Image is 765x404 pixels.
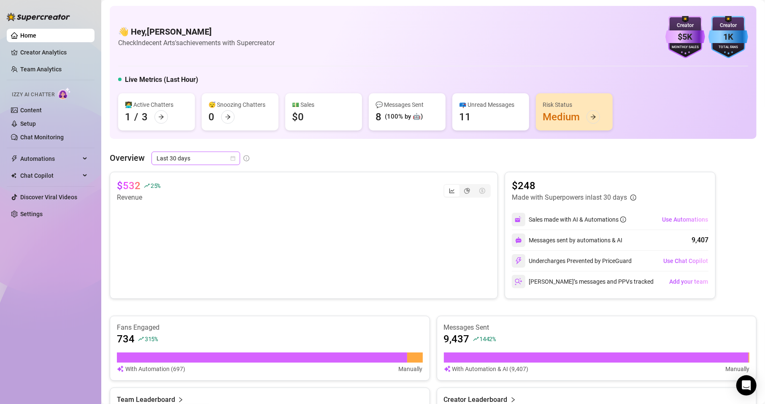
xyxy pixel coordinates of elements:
article: With Automation & AI (9,407) [452,364,529,374]
span: arrow-right [225,114,231,120]
span: Chat Copilot [20,169,80,182]
div: 3 [142,110,148,124]
div: Risk Status [543,100,606,109]
div: 💵 Sales [292,100,355,109]
span: line-chart [449,188,455,194]
article: Overview [110,152,145,164]
img: svg%3e [515,278,522,285]
span: rise [144,183,150,189]
a: Creator Analytics [20,46,88,59]
img: logo-BBDzfeDw.svg [7,13,70,21]
span: arrow-right [158,114,164,120]
span: info-circle [243,155,249,161]
article: $532 [117,179,141,193]
span: arrow-right [590,114,596,120]
div: (100% by 🤖) [385,112,423,122]
article: Revenue [117,193,160,203]
div: $5K [665,30,705,43]
div: 👩‍💻 Active Chatters [125,100,188,109]
span: 1442 % [480,335,496,343]
span: 25 % [151,182,160,190]
img: AI Chatter [58,87,71,100]
div: Undercharges Prevented by PriceGuard [512,254,632,268]
span: Add your team [669,278,708,285]
img: svg%3e [117,364,124,374]
div: $0 [292,110,304,124]
img: purple-badge-B9DA21FR.svg [665,16,705,58]
div: Creator [665,22,705,30]
div: Creator [708,22,748,30]
span: 315 % [145,335,158,343]
article: 9,437 [444,332,470,346]
span: info-circle [620,217,626,222]
a: Home [20,32,36,39]
div: 9,407 [692,235,708,245]
div: 💬 Messages Sent [376,100,439,109]
article: Messages Sent [444,323,750,332]
div: 📪 Unread Messages [459,100,522,109]
span: info-circle [630,195,636,201]
span: pie-chart [464,188,470,194]
h4: 👋 Hey, [PERSON_NAME] [118,26,275,38]
div: Total Fans [708,45,748,50]
div: Sales made with AI & Automations [529,215,626,224]
span: Use Automations [662,216,708,223]
div: 😴 Snoozing Chatters [208,100,272,109]
h5: Live Metrics (Last Hour) [125,75,198,85]
div: Monthly Sales [665,45,705,50]
div: Messages sent by automations & AI [512,233,622,247]
article: Fans Engaged [117,323,423,332]
div: 11 [459,110,471,124]
span: Automations [20,152,80,165]
article: With Automation (697) [125,364,185,374]
span: rise [473,336,479,342]
article: 734 [117,332,135,346]
div: 0 [208,110,214,124]
button: Use Chat Copilot [663,254,708,268]
span: Izzy AI Chatter [12,91,54,99]
article: Manually [399,364,423,374]
img: svg%3e [515,237,522,244]
a: Discover Viral Videos [20,194,77,201]
img: Chat Copilot [11,173,16,179]
span: Use Chat Copilot [663,258,708,264]
article: Check Indecent Arts's achievements with Supercreator [118,38,275,48]
span: dollar-circle [479,188,485,194]
div: [PERSON_NAME]’s messages and PPVs tracked [512,275,654,288]
img: svg%3e [515,257,522,265]
div: segmented control [443,184,491,198]
img: svg%3e [444,364,451,374]
a: Setup [20,120,36,127]
span: calendar [230,156,235,161]
div: 1 [125,110,131,124]
button: Use Automations [662,213,708,226]
article: Made with Superpowers in last 30 days [512,193,627,203]
div: 8 [376,110,381,124]
img: svg%3e [515,216,522,223]
span: rise [138,336,144,342]
article: $248 [512,179,636,193]
div: Open Intercom Messenger [736,375,757,396]
a: Content [20,107,42,114]
span: Last 30 days [157,152,235,165]
a: Chat Monitoring [20,134,64,141]
a: Settings [20,211,43,217]
a: Team Analytics [20,66,62,73]
button: Add your team [669,275,708,288]
div: 1K [708,30,748,43]
span: thunderbolt [11,155,18,162]
img: blue-badge-DgoSNQY1.svg [708,16,748,58]
article: Manually [725,364,749,374]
